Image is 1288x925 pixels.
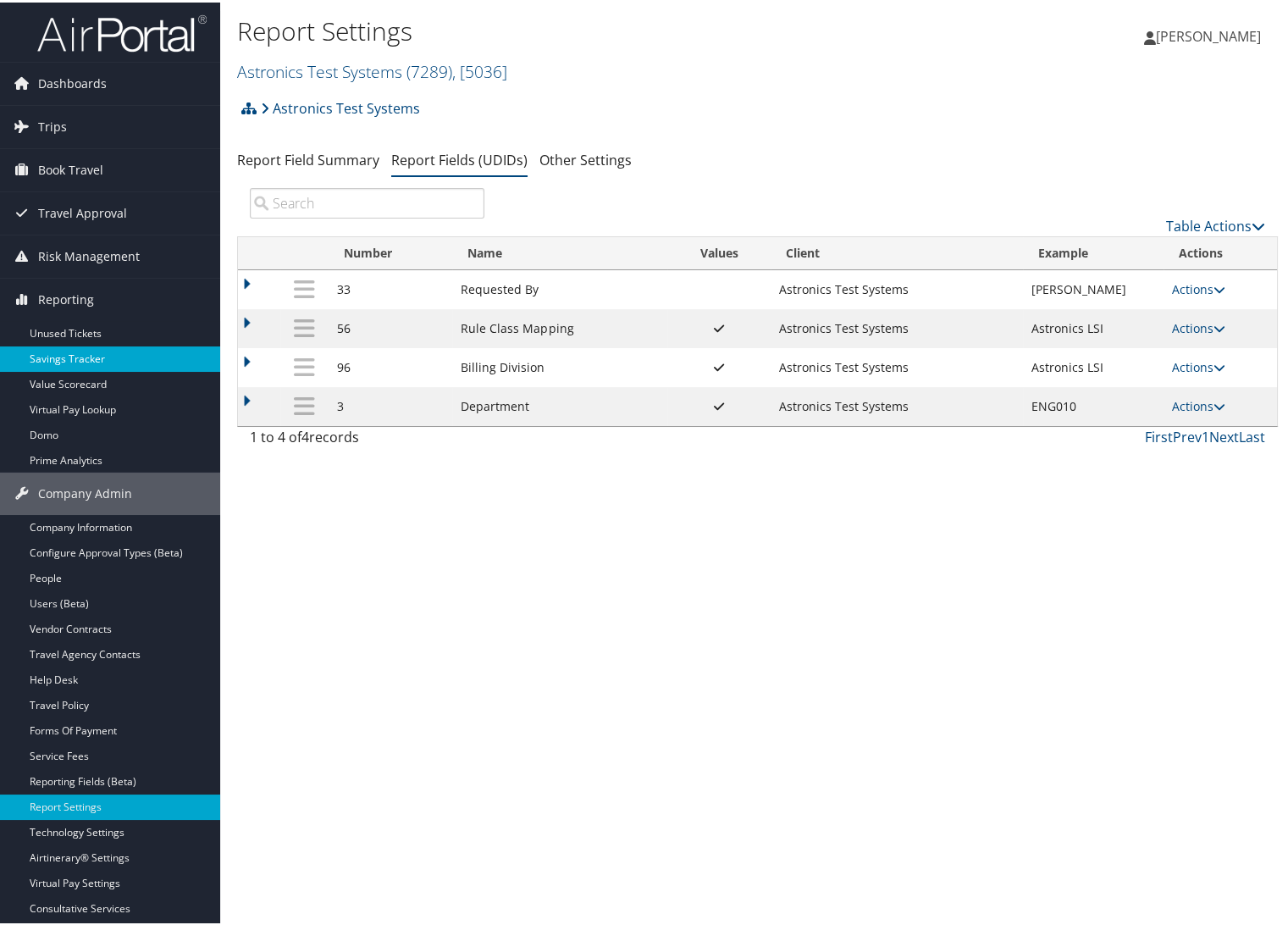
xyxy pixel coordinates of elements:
td: ENG010 [1023,385,1164,424]
span: ( 7289 ) [406,58,452,80]
td: 33 [329,268,452,307]
span: Dashboards [38,60,107,102]
th: Example [1023,235,1164,268]
td: Department [452,385,666,424]
input: Search [250,186,484,216]
a: Actions [1172,318,1225,334]
span: Book Travel [38,147,103,189]
td: [PERSON_NAME] [1023,268,1164,307]
span: [PERSON_NAME] [1156,25,1261,43]
td: 56 [329,307,452,346]
td: Astronics Test Systems [771,268,1023,307]
th: : activate to sort column descending [280,235,329,268]
th: Number [329,235,452,268]
a: Report Field Summary [237,148,379,167]
span: Risk Management [38,233,140,275]
a: Actions [1172,357,1225,373]
th: Name [452,235,666,268]
a: Other Settings [539,148,632,167]
a: Prev [1173,425,1202,444]
a: Next [1209,425,1239,444]
td: Billing Division [452,346,666,385]
span: Reporting [38,276,94,318]
td: Astronics Test Systems [771,346,1023,385]
td: Astronics Test Systems [771,307,1023,346]
th: Client [771,235,1023,268]
td: Astronics LSI [1023,346,1164,385]
a: Astronics Test Systems [237,58,507,80]
div: 1 to 4 of records [250,424,484,453]
a: [PERSON_NAME] [1144,8,1278,59]
a: Last [1239,425,1265,444]
a: Actions [1172,279,1225,295]
a: Astronics Test Systems [261,89,420,123]
td: Requested By [452,268,666,307]
a: Table Actions [1166,214,1265,233]
span: 4 [301,425,309,444]
a: First [1145,425,1173,444]
h1: Report Settings [237,11,931,47]
th: Actions [1164,235,1277,268]
td: Astronics Test Systems [771,385,1023,424]
span: , [ 5036 ] [452,58,507,80]
td: 3 [329,385,452,424]
td: 96 [329,346,452,385]
th: Values [667,235,771,268]
span: Trips [38,103,67,146]
a: Report Fields (UDIDs) [391,148,528,167]
span: Travel Approval [38,190,127,232]
a: 1 [1202,425,1209,444]
td: Rule Class Mapping [452,307,666,346]
td: Astronics LSI [1023,307,1164,346]
span: Company Admin [38,470,132,512]
a: Actions [1172,396,1225,412]
img: airportal-logo.png [37,11,207,51]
